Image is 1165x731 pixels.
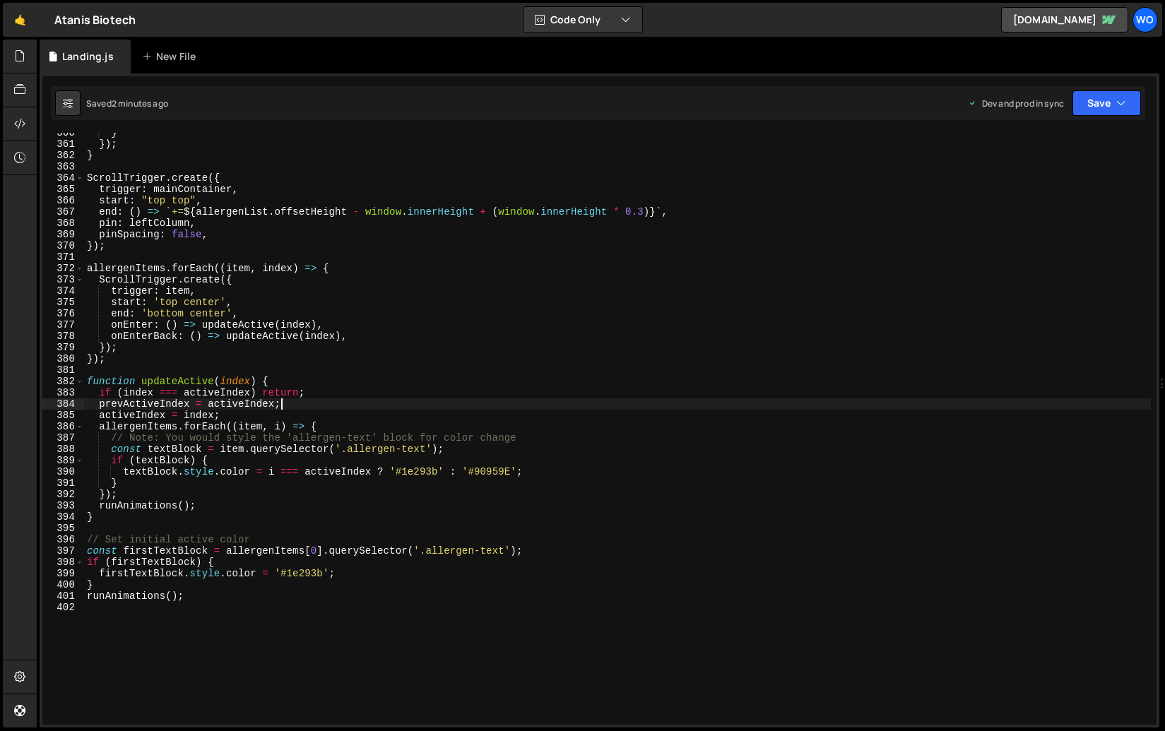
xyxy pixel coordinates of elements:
[968,97,1064,109] div: Dev and prod in sync
[42,138,84,150] div: 361
[42,319,84,331] div: 377
[42,590,84,602] div: 401
[42,218,84,229] div: 368
[142,49,201,64] div: New File
[42,127,84,138] div: 360
[42,511,84,523] div: 394
[42,251,84,263] div: 371
[42,331,84,342] div: 378
[42,602,84,613] div: 402
[42,342,84,353] div: 379
[1072,90,1141,116] button: Save
[42,376,84,387] div: 382
[42,161,84,172] div: 363
[42,263,84,274] div: 372
[42,172,84,184] div: 364
[1133,7,1158,32] a: Wo
[112,97,168,109] div: 2 minutes ago
[42,398,84,410] div: 384
[3,3,37,37] a: 🤙
[42,285,84,297] div: 374
[42,579,84,590] div: 400
[42,545,84,557] div: 397
[42,353,84,364] div: 380
[42,489,84,500] div: 392
[42,466,84,477] div: 390
[42,150,84,161] div: 362
[42,557,84,568] div: 398
[1001,7,1128,32] a: [DOMAIN_NAME]
[86,97,168,109] div: Saved
[54,11,136,28] div: Atanis Biotech
[42,444,84,455] div: 388
[62,49,114,64] div: Landing.js
[42,477,84,489] div: 391
[524,7,642,32] button: Code Only
[42,184,84,195] div: 365
[42,410,84,421] div: 385
[42,297,84,308] div: 375
[42,364,84,376] div: 381
[42,229,84,240] div: 369
[42,308,84,319] div: 376
[42,387,84,398] div: 383
[42,523,84,534] div: 395
[42,195,84,206] div: 366
[42,500,84,511] div: 393
[42,534,84,545] div: 396
[42,421,84,432] div: 386
[42,568,84,579] div: 399
[42,432,84,444] div: 387
[42,274,84,285] div: 373
[42,206,84,218] div: 367
[42,240,84,251] div: 370
[42,455,84,466] div: 389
